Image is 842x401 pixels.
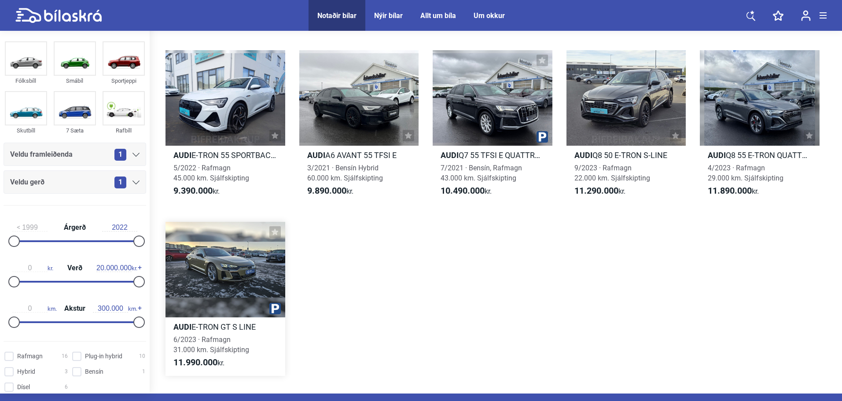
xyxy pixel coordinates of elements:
b: Audi [173,151,191,160]
a: AudiE-TRON GT S LINE6/2023 · Rafmagn31.000 km. Sjálfskipting11.990.000kr. [165,222,285,376]
a: AudiQ8 55 E-TRON QUATTRO4/2023 · Rafmagn29.000 km. Sjálfskipting11.890.000kr. [700,50,820,204]
a: Um okkur [474,11,505,20]
span: kr. [441,186,492,196]
span: kr. [307,186,353,196]
span: 5/2022 · Rafmagn 45.000 km. Sjálfskipting [173,164,249,182]
span: 1 [114,177,126,188]
div: 7 Sæta [54,125,96,136]
img: user-login.svg [801,10,811,21]
span: Hybrid [17,367,35,376]
span: km. [12,305,57,313]
b: Audi [441,151,459,160]
a: AudiQ7 55 TFSI E QUATTRO S-LINE7/2021 · Bensín, Rafmagn43.000 km. Sjálfskipting10.490.000kr. [433,50,552,204]
b: 9.890.000 [307,185,346,196]
span: Veldu gerð [10,176,44,188]
span: kr. [708,186,759,196]
h2: Q7 55 TFSI E QUATTRO S-LINE [433,150,552,160]
span: 7/2021 · Bensín, Rafmagn 43.000 km. Sjálfskipting [441,164,522,182]
span: 1 [114,149,126,161]
span: Dísel [17,383,30,392]
span: kr. [12,264,53,272]
h2: A6 AVANT 55 TFSI E [299,150,419,160]
span: 4/2023 · Rafmagn 29.000 km. Sjálfskipting [708,164,783,182]
b: 11.890.000 [708,185,752,196]
b: Audi [307,151,325,160]
a: Notaðir bílar [317,11,357,20]
h2: E-TRON 55 SPORTBACK S-LINE [165,150,285,160]
span: 3 [65,367,68,376]
a: Nýir bílar [374,11,403,20]
span: Plug-in hybrid [85,352,122,361]
span: kr. [173,186,220,196]
span: Bensín [85,367,103,376]
span: Akstur [62,305,88,312]
b: Audi [173,322,191,331]
div: Rafbíll [103,125,145,136]
h2: Q8 50 E-TRON S-LINE [566,150,686,160]
a: AudiE-TRON 55 SPORTBACK S-LINE5/2022 · Rafmagn45.000 km. Sjálfskipting9.390.000kr. [165,50,285,204]
a: Allt um bíla [420,11,456,20]
span: Rafmagn [17,352,43,361]
span: kr. [96,264,137,272]
b: 11.990.000 [173,357,217,368]
b: 9.390.000 [173,185,213,196]
b: 11.290.000 [574,185,618,196]
div: Sportjeppi [103,76,145,86]
div: Smábíl [54,76,96,86]
span: 6/2023 · Rafmagn 31.000 km. Sjálfskipting [173,335,249,354]
span: 16 [62,352,68,361]
b: Audi [708,151,726,160]
span: km. [93,305,137,313]
span: 9/2023 · Rafmagn 22.000 km. Sjálfskipting [574,164,650,182]
span: Veldu framleiðenda [10,148,73,161]
b: Audi [574,151,592,160]
b: 10.490.000 [441,185,485,196]
span: 1 [142,367,145,376]
span: Verð [65,265,85,272]
div: Fólksbíll [5,76,47,86]
span: 3/2021 · Bensín Hybrid 60.000 km. Sjálfskipting [307,164,383,182]
a: AudiQ8 50 E-TRON S-LINE9/2023 · Rafmagn22.000 km. Sjálfskipting11.290.000kr. [566,50,686,204]
span: kr. [574,186,625,196]
h2: E-TRON GT S LINE [165,322,285,332]
img: parking.png [269,303,281,314]
h2: Q8 55 E-TRON QUATTRO [700,150,820,160]
span: Árgerð [62,224,88,231]
a: AudiA6 AVANT 55 TFSI E3/2021 · Bensín Hybrid60.000 km. Sjálfskipting9.890.000kr. [299,50,419,204]
div: Skutbíll [5,125,47,136]
span: 6 [65,383,68,392]
img: parking.png [537,131,548,143]
span: 10 [139,352,145,361]
span: kr. [173,357,224,368]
